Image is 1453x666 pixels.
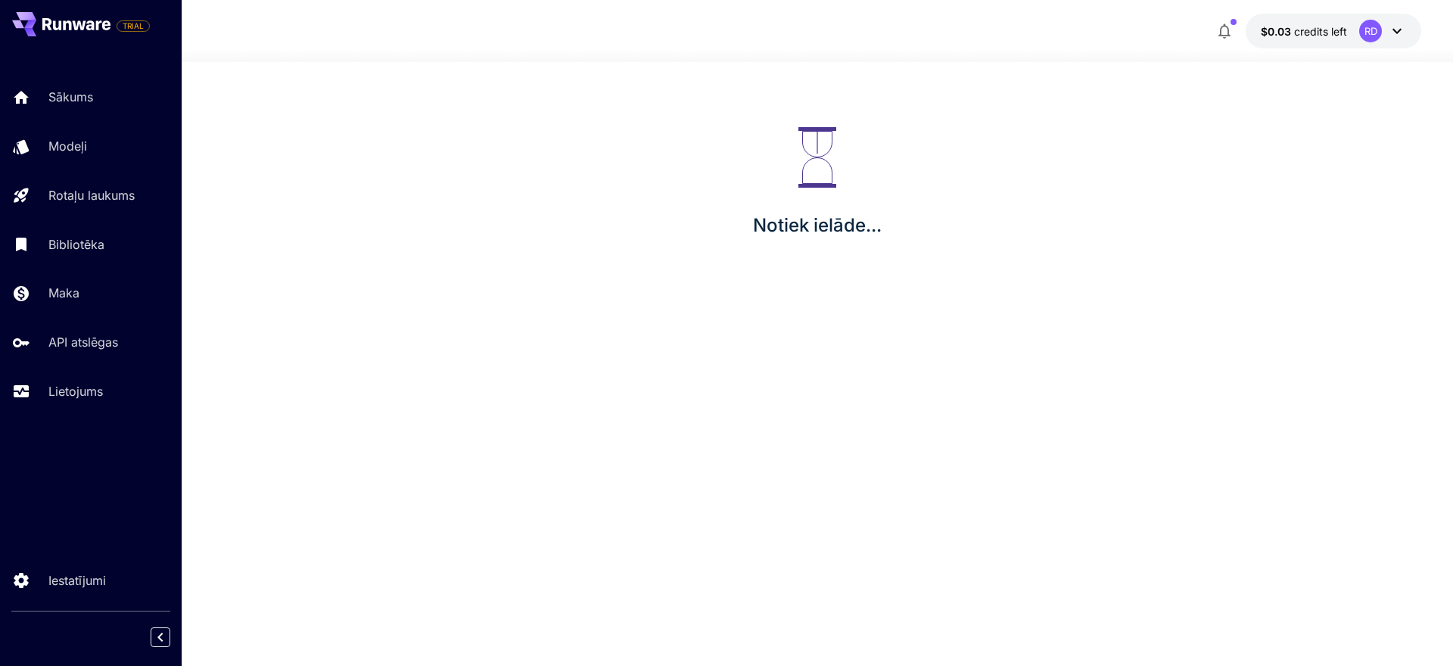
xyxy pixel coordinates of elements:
font: Bibliotēka [48,237,104,252]
button: Sakļaut sānu joslu [151,627,170,647]
button: $0.031RD [1246,14,1421,48]
font: API atslēgas [48,335,118,350]
font: RD [1364,25,1377,37]
span: credits left [1294,25,1347,38]
font: Sākums [48,89,93,104]
div: Sakļaut sānu joslu [162,624,182,651]
font: Rotaļu laukums [48,188,135,203]
font: Maka [48,285,79,300]
span: $0.03 [1261,25,1294,38]
span: Add your payment card to enable full platform functionality. [117,17,150,35]
font: Lietojums [48,384,103,399]
font: Notiek ielāde... [753,214,882,236]
font: Modeļi [48,138,87,154]
div: $0.031 [1261,23,1347,39]
span: TRIAL [117,20,149,32]
font: Iestatījumi [48,573,106,588]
